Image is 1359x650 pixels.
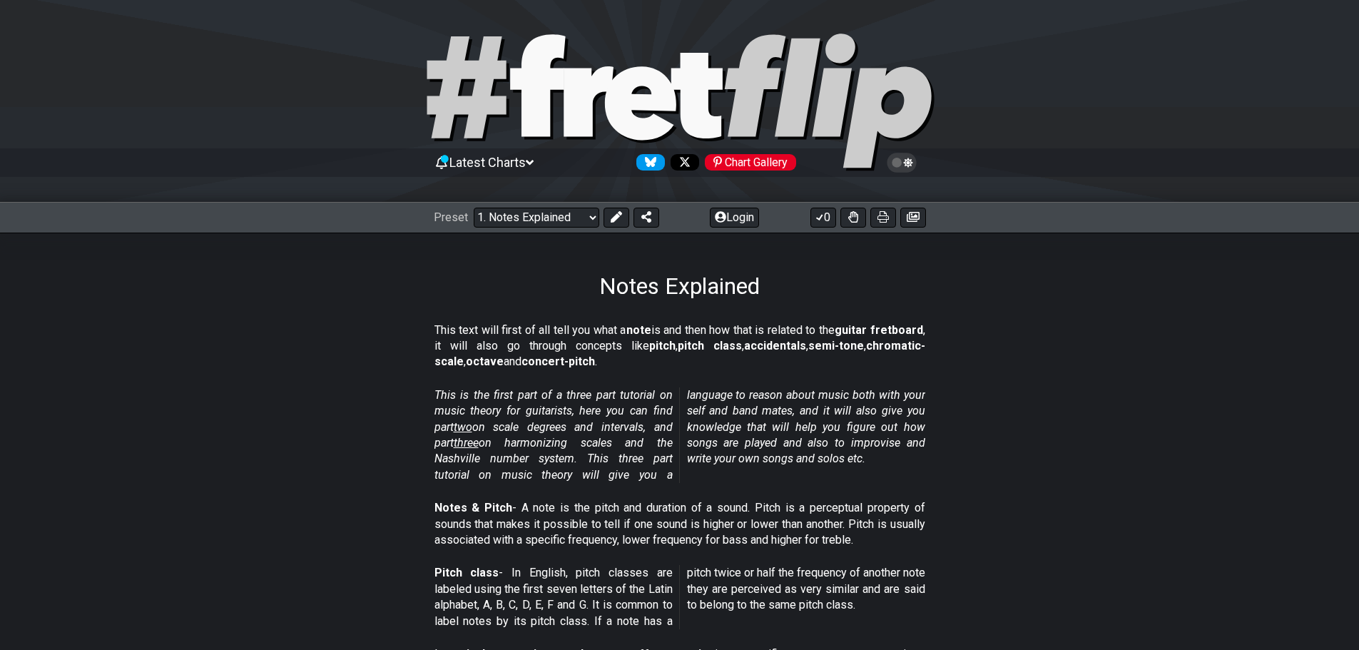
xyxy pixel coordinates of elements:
[466,355,504,368] strong: octave
[835,323,923,337] strong: guitar fretboard
[434,388,925,482] em: This is the first part of a three part tutorial on music theory for guitarists, here you can find...
[870,208,896,228] button: Print
[900,208,926,228] button: Create image
[665,154,699,171] a: Follow #fretflip at X
[633,208,659,228] button: Share Preset
[434,323,925,370] p: This text will first of all tell you what a is and then how that is related to the , it will also...
[840,208,866,228] button: Toggle Dexterity for all fretkits
[710,208,759,228] button: Login
[434,565,925,629] p: - In English, pitch classes are labeled using the first seven letters of the Latin alphabet, A, B...
[454,420,472,434] span: two
[649,339,676,352] strong: pitch
[599,273,760,300] h1: Notes Explained
[434,500,925,548] p: - A note is the pitch and duration of a sound. Pitch is a perceptual property of sounds that make...
[434,566,499,579] strong: Pitch class
[434,501,512,514] strong: Notes & Pitch
[810,208,836,228] button: 0
[705,154,796,171] div: Chart Gallery
[434,210,468,224] span: Preset
[699,154,796,171] a: #fretflip at Pinterest
[521,355,595,368] strong: concert-pitch
[678,339,742,352] strong: pitch class
[604,208,629,228] button: Edit Preset
[744,339,806,352] strong: accidentals
[449,155,526,170] span: Latest Charts
[474,208,599,228] select: Preset
[631,154,665,171] a: Follow #fretflip at Bluesky
[894,156,910,169] span: Toggle light / dark theme
[626,323,651,337] strong: note
[454,436,479,450] span: three
[808,339,864,352] strong: semi-tone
